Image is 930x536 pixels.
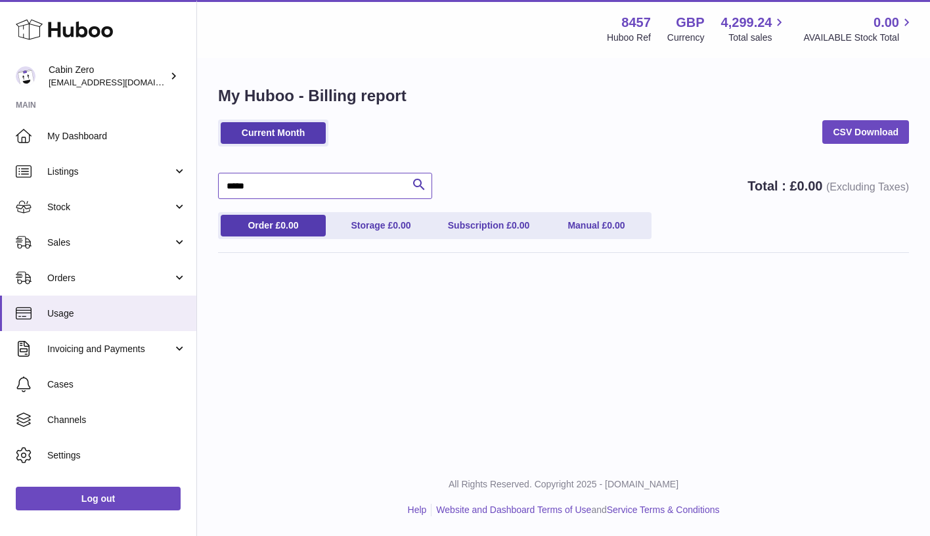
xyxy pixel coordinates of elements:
[47,166,173,178] span: Listings
[47,236,173,249] span: Sales
[47,272,173,284] span: Orders
[49,77,193,87] span: [EMAIL_ADDRESS][DOMAIN_NAME]
[47,343,173,355] span: Invoicing and Payments
[280,220,298,231] span: 0.00
[822,120,909,144] a: CSV Download
[728,32,787,44] span: Total sales
[797,179,823,193] span: 0.00
[544,215,649,236] a: Manual £0.00
[47,201,173,213] span: Stock
[408,504,427,515] a: Help
[218,85,909,106] h1: My Huboo - Billing report
[393,220,410,231] span: 0.00
[436,215,541,236] a: Subscription £0.00
[16,487,181,510] a: Log out
[512,220,529,231] span: 0.00
[16,66,35,86] img: debbychu@cabinzero.com
[47,414,187,426] span: Channels
[47,307,187,320] span: Usage
[436,504,591,515] a: Website and Dashboard Terms of Use
[49,64,167,89] div: Cabin Zero
[47,378,187,391] span: Cases
[432,504,719,516] li: and
[607,32,651,44] div: Huboo Ref
[803,14,914,44] a: 0.00 AVAILABLE Stock Total
[221,215,326,236] a: Order £0.00
[826,181,909,192] span: (Excluding Taxes)
[874,14,899,32] span: 0.00
[607,504,720,515] a: Service Terms & Conditions
[667,32,705,44] div: Currency
[221,122,326,144] a: Current Month
[621,14,651,32] strong: 8457
[208,478,919,491] p: All Rights Reserved. Copyright 2025 - [DOMAIN_NAME]
[803,32,914,44] span: AVAILABLE Stock Total
[747,179,909,193] strong: Total : £
[676,14,704,32] strong: GBP
[721,14,787,44] a: 4,299.24 Total sales
[328,215,433,236] a: Storage £0.00
[47,130,187,143] span: My Dashboard
[607,220,625,231] span: 0.00
[721,14,772,32] span: 4,299.24
[47,449,187,462] span: Settings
